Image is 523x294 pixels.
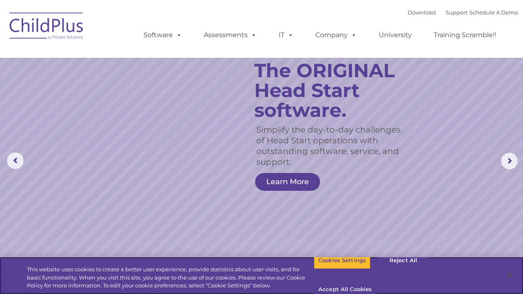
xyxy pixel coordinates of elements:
span: Last name [115,55,140,61]
a: Assessments [196,27,265,43]
a: Company [307,27,365,43]
button: Close [501,266,519,284]
button: Reject All [377,252,429,269]
img: ChildPlus by Procare Solutions [5,7,88,48]
rs-layer: Simplify the day-to-day challenges of Head Start operations with outstanding software, service, a... [256,124,409,167]
div: This website uses cookies to create a better user experience, provide statistics about user visit... [27,266,314,290]
a: Support [446,9,468,16]
a: IT [270,27,302,43]
rs-layer: The ORIGINAL Head Start software. [254,61,418,120]
a: Learn More [255,173,320,191]
a: University [370,27,420,43]
a: Schedule A Demo [469,9,518,16]
a: Download [408,9,436,16]
button: Cookies Settings [314,252,370,269]
font: | [408,9,518,16]
span: Phone number [115,88,150,95]
a: Training Scramble!! [425,27,504,43]
a: Software [135,27,190,43]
